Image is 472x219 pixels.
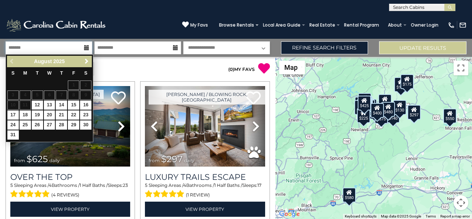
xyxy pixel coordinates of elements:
[343,187,356,202] div: $580
[454,195,468,210] button: Map camera controls
[47,71,52,76] span: Wednesday
[32,110,43,120] a: 19
[145,202,265,217] a: View Property
[32,100,43,110] a: 12
[44,120,55,130] a: 27
[7,120,19,130] a: 24
[345,214,376,219] button: Keyboard shortcuts
[84,71,87,76] span: Saturday
[386,108,400,123] div: $140
[228,66,255,72] a: (0)MY FAVS
[32,120,43,130] a: 26
[375,109,388,123] div: $375
[284,64,298,71] span: Map
[358,95,371,110] div: $425
[14,158,25,163] span: from
[80,182,108,188] span: 1 Half Baths /
[56,110,67,120] a: 21
[182,21,208,29] a: My Favs
[371,103,384,117] div: $400
[228,66,234,72] span: ( )
[384,20,406,30] a: About
[184,158,194,163] span: daily
[80,120,91,130] a: 30
[27,154,48,164] span: $625
[149,90,265,105] a: [PERSON_NAME] / Blowing Rock, [GEOGRAPHIC_DATA]
[259,20,304,30] a: Local Area Guide
[145,86,265,167] img: thumbnail_168695581.jpeg
[393,100,406,115] div: $130
[36,71,39,76] span: Tuesday
[84,58,90,64] span: Next
[23,71,27,76] span: Monday
[49,158,60,163] span: daily
[281,41,368,54] a: Refine Search Filters
[44,100,55,110] a: 13
[80,100,91,110] a: 16
[257,182,261,188] span: 17
[306,20,339,30] a: Real Estate
[454,61,468,75] button: Toggle fullscreen view
[215,20,258,30] a: Browse Rentals
[68,110,79,120] a: 22
[6,18,108,32] img: White-1-2.png
[183,182,186,188] span: 4
[10,202,130,217] a: View Property
[277,209,302,219] a: Open this area in Google Maps (opens a new window)
[230,66,233,72] span: 0
[355,100,368,114] div: $230
[378,94,392,109] div: $349
[56,100,67,110] a: 14
[7,130,19,140] a: 31
[10,182,13,188] span: 5
[20,120,31,130] a: 25
[10,172,130,182] a: Over The Top
[111,90,126,106] a: Add to favorites
[82,57,91,66] a: Next
[400,74,414,89] div: $175
[426,214,436,218] a: Terms
[440,214,470,218] a: Report a map error
[80,110,91,120] a: 23
[161,154,183,164] span: $297
[186,190,210,200] span: (1 review)
[56,120,67,130] a: 28
[358,93,371,107] div: $125
[459,21,466,29] img: mail-regular-white.png
[277,209,302,219] img: Google
[72,71,75,76] span: Friday
[44,110,55,120] a: 20
[60,71,63,76] span: Thursday
[394,77,407,92] div: $175
[51,190,79,200] span: (4 reviews)
[7,110,19,120] a: 17
[10,182,130,200] div: Sleeping Areas / Bathrooms / Sleeps:
[20,110,31,120] a: 18
[49,182,52,188] span: 4
[382,102,395,116] div: $480
[190,22,208,28] span: My Favs
[11,71,14,76] span: Sunday
[145,172,265,182] a: Luxury Trails Escape
[34,58,52,64] span: August
[448,21,455,29] img: phone-regular-white.png
[407,20,442,30] a: Owner Login
[379,41,466,54] button: Update Results
[443,108,457,123] div: $550
[145,182,147,188] span: 5
[53,58,65,64] span: 2025
[279,61,305,74] button: Change map style
[357,108,371,123] div: $225
[340,20,383,30] a: Rental Program
[145,182,265,200] div: Sleeping Areas / Bathrooms / Sleeps:
[214,182,242,188] span: 1 Half Baths /
[68,100,79,110] a: 15
[408,105,421,120] div: $297
[149,158,160,163] span: from
[123,182,128,188] span: 23
[381,214,421,218] span: Map data ©2025 Google
[68,120,79,130] a: 29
